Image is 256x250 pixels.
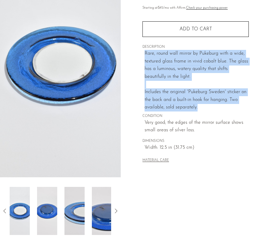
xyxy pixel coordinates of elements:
[92,187,112,235] img: Round Blue Glass Mirror
[10,187,30,235] img: Round Blue Glass Mirror
[145,144,249,152] span: Width: 12.5 in (31.75 cm)
[186,6,228,10] a: Check your purchasing power - Learn more about Affirm Financing (opens in modal)
[145,119,249,134] span: Very good; the edges of the mirror surface shows small areas of silver loss.
[158,6,163,10] span: $45
[37,187,57,235] img: Round Blue Glass Mirror
[145,50,249,111] p: Rare, round wall mirror by Pukeburg with a wide, textured glass frame in vivid cobalt blue. The g...
[180,27,212,32] span: Add to cart
[142,114,249,119] span: CONDITION
[64,187,85,235] img: Round Blue Glass Mirror
[142,158,169,163] button: MATERIAL CARE
[142,139,249,144] span: DIMENSIONS
[142,21,249,37] button: Add to cart
[142,5,249,11] p: Starting at /mo with Affirm.
[142,44,249,50] span: DESCRIPTION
